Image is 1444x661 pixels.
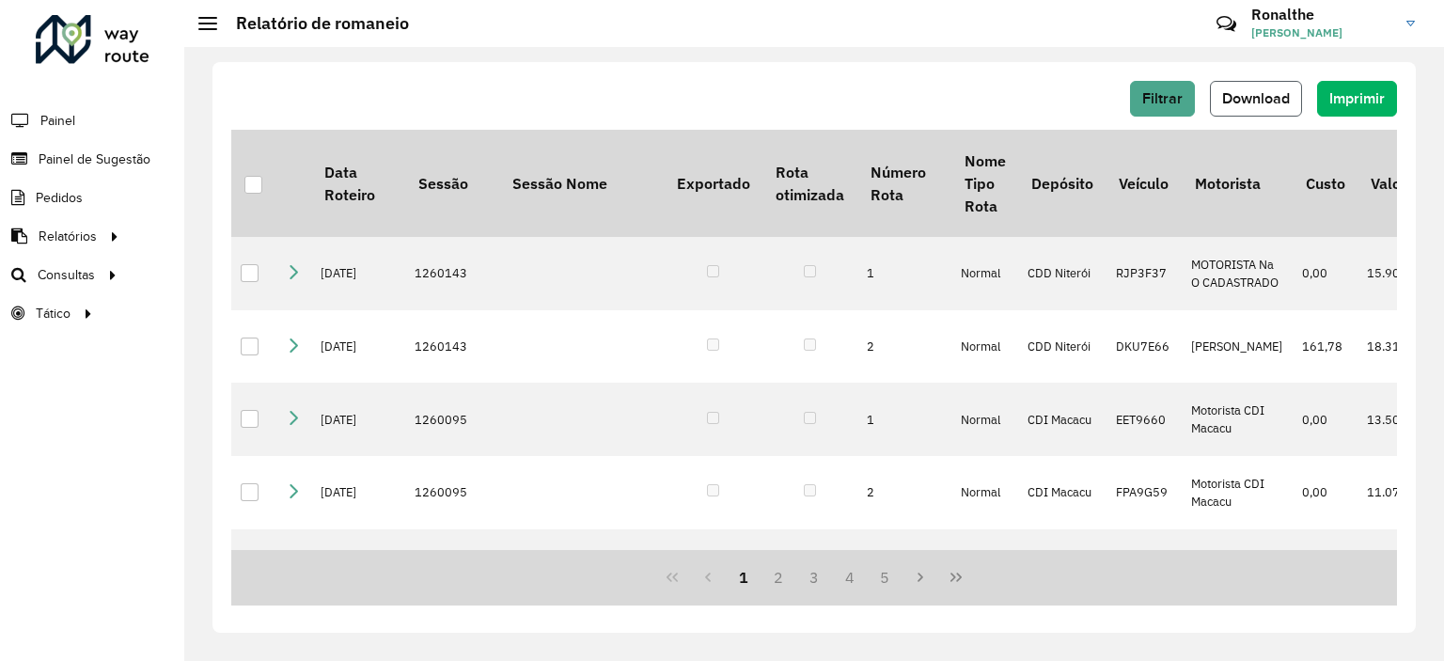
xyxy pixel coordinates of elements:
td: 1260143 [405,310,499,384]
th: Rota otimizada [762,130,856,237]
td: CDD Niterói [1018,237,1106,310]
td: 161,78 [1293,310,1358,384]
td: CDI Macacu [1018,456,1106,529]
td: [PERSON_NAME] [1182,310,1293,384]
td: 1260095 [405,456,499,529]
span: Consultas [38,265,95,285]
th: Valor [1358,130,1436,237]
td: Motorista CDI Macacu [1182,529,1293,603]
td: CDD Niterói [1018,310,1106,384]
span: Filtrar [1142,90,1183,106]
th: Depósito [1018,130,1106,237]
th: Veículo [1107,130,1182,237]
button: Next Page [902,559,938,595]
span: Pedidos [36,188,83,208]
button: Last Page [938,559,974,595]
td: Normal [951,456,1018,529]
button: Download [1210,81,1302,117]
span: Relatórios [39,227,97,246]
button: 5 [868,559,903,595]
td: [DATE] [311,237,405,310]
button: Imprimir [1317,81,1397,117]
button: 3 [796,559,832,595]
td: Normal [951,529,1018,603]
h3: Ronalthe [1251,6,1392,24]
td: MOTORISTA Na O CADASTRADO [1182,237,1293,310]
span: Painel [40,111,75,131]
td: 2 [857,310,951,384]
th: Custo [1293,130,1358,237]
th: Número Rota [857,130,951,237]
td: 0,00 [1293,529,1358,603]
td: CDI Macacu [1018,529,1106,603]
th: Exportado [664,130,762,237]
th: Sessão Nome [499,130,664,237]
th: Nome Tipo Rota [951,130,1018,237]
td: 1 [857,237,951,310]
td: 1260095 [405,529,499,603]
td: [DATE] [311,310,405,384]
span: Download [1222,90,1290,106]
td: FPA9G59 [1107,456,1182,529]
td: EET9660 [1107,383,1182,456]
td: [DATE] [311,529,405,603]
td: 0,00 [1293,456,1358,529]
td: 39.904,56 [1358,529,1436,603]
td: RJP3F37 [1107,237,1182,310]
td: [DATE] [311,383,405,456]
th: Sessão [405,130,499,237]
span: Painel de Sugestão [39,150,150,169]
td: CDI Macacu [1018,383,1106,456]
td: Normal [951,310,1018,384]
th: Data Roteiro [311,130,405,237]
button: 1 [726,559,761,595]
td: 15.903,50 [1358,237,1436,310]
td: Motorista CDI Macacu [1182,383,1293,456]
td: 18.312,12 [1358,310,1436,384]
td: Normal [951,383,1018,456]
td: 0,00 [1293,383,1358,456]
td: 3 [857,529,951,603]
button: 2 [761,559,796,595]
h2: Relatório de romaneio [217,13,409,34]
span: [PERSON_NAME] [1251,24,1392,41]
td: 1 [857,383,951,456]
button: 4 [832,559,868,595]
button: Filtrar [1130,81,1195,117]
td: 0,00 [1293,237,1358,310]
td: 1260095 [405,383,499,456]
td: 13.504,54 [1358,383,1436,456]
td: 1260143 [405,237,499,310]
td: 11.071,05 [1358,456,1436,529]
a: Contato Rápido [1206,4,1247,44]
td: DKU7E66 [1107,310,1182,384]
td: 2 [857,456,951,529]
span: Tático [36,304,71,323]
td: Motorista CDI Macacu [1182,456,1293,529]
th: Motorista [1182,130,1293,237]
span: Imprimir [1329,90,1385,106]
td: [DATE] [311,456,405,529]
td: Normal [951,237,1018,310]
td: EAF4733 [1107,529,1182,603]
